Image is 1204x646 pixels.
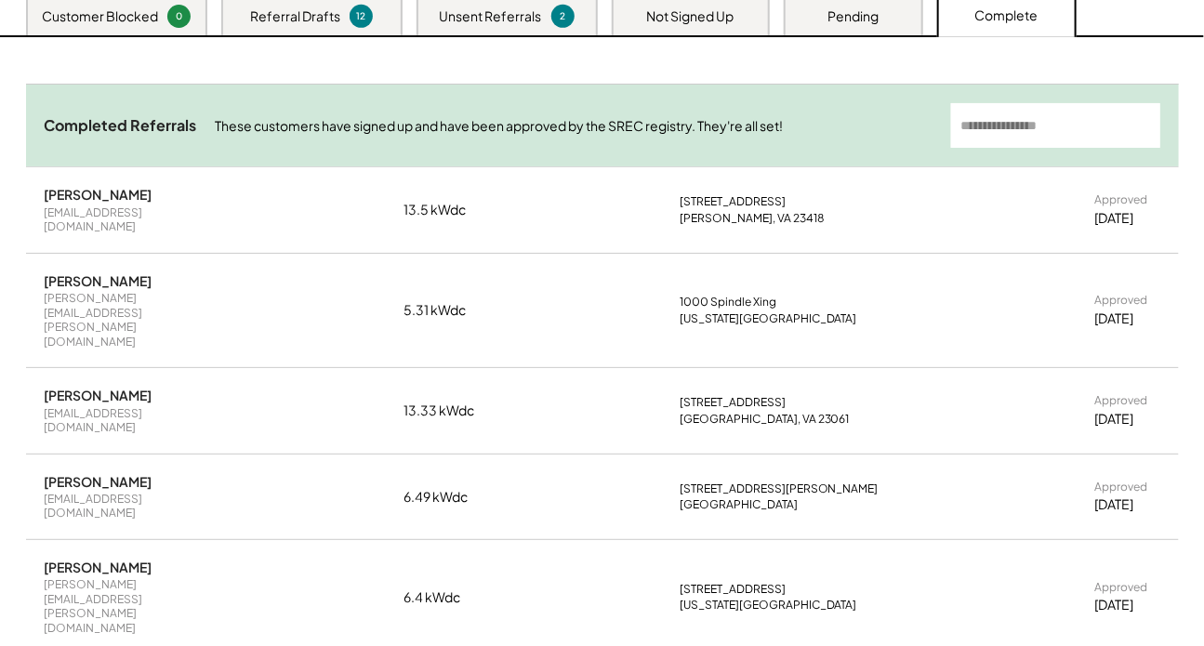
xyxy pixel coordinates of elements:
[1094,495,1133,514] div: [DATE]
[1094,310,1133,328] div: [DATE]
[45,406,221,435] div: [EMAIL_ADDRESS][DOMAIN_NAME]
[45,205,221,234] div: [EMAIL_ADDRESS][DOMAIN_NAME]
[1094,580,1147,595] div: Approved
[250,7,340,26] div: Referral Drafts
[647,7,734,26] div: Not Signed Up
[440,7,542,26] div: Unsent Referrals
[42,7,158,26] div: Customer Blocked
[404,201,496,219] div: 13.5 kWdc
[404,301,496,320] div: 5.31 kWdc
[1094,410,1133,428] div: [DATE]
[680,412,850,427] div: [GEOGRAPHIC_DATA], VA 23061
[404,488,496,507] div: 6.49 kWdc
[1094,393,1147,408] div: Approved
[680,311,857,326] div: [US_STATE][GEOGRAPHIC_DATA]
[680,211,825,226] div: [PERSON_NAME], VA 23418
[1094,480,1147,494] div: Approved
[680,582,786,597] div: [STREET_ADDRESS]
[1094,596,1133,614] div: [DATE]
[680,497,798,512] div: [GEOGRAPHIC_DATA]
[1094,209,1133,228] div: [DATE]
[45,577,221,635] div: [PERSON_NAME][EMAIL_ADDRESS][PERSON_NAME][DOMAIN_NAME]
[45,272,152,289] div: [PERSON_NAME]
[680,598,857,613] div: [US_STATE][GEOGRAPHIC_DATA]
[680,295,776,310] div: 1000 Spindle Xing
[827,7,879,26] div: Pending
[680,395,786,410] div: [STREET_ADDRESS]
[352,9,370,23] div: 12
[404,402,496,420] div: 13.33 kWdc
[45,291,221,349] div: [PERSON_NAME][EMAIL_ADDRESS][PERSON_NAME][DOMAIN_NAME]
[680,194,786,209] div: [STREET_ADDRESS]
[45,492,221,521] div: [EMAIL_ADDRESS][DOMAIN_NAME]
[216,117,933,136] div: These customers have signed up and have been approved by the SREC registry. They're all set!
[45,473,152,490] div: [PERSON_NAME]
[1094,293,1147,308] div: Approved
[404,588,496,607] div: 6.4 kWdc
[45,116,197,136] div: Completed Referrals
[170,9,188,23] div: 0
[45,186,152,203] div: [PERSON_NAME]
[45,387,152,403] div: [PERSON_NAME]
[1094,192,1147,207] div: Approved
[975,7,1039,25] div: Complete
[680,481,879,496] div: [STREET_ADDRESS][PERSON_NAME]
[554,9,572,23] div: 2
[45,559,152,575] div: [PERSON_NAME]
